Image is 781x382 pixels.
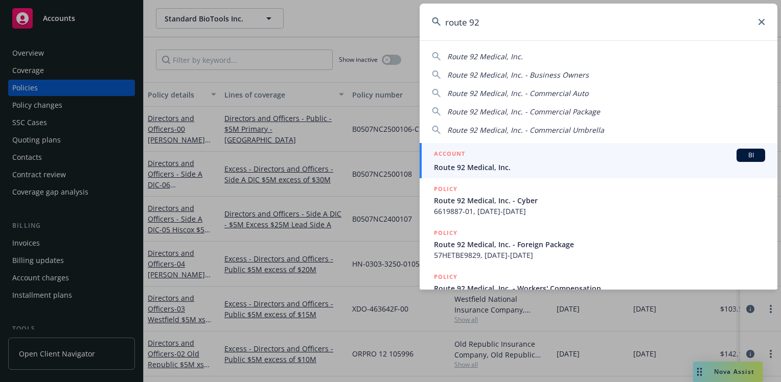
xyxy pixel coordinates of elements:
[447,70,589,80] span: Route 92 Medical, Inc. - Business Owners
[420,178,777,222] a: POLICYRoute 92 Medical, Inc. - Cyber6619887-01, [DATE]-[DATE]
[434,162,765,173] span: Route 92 Medical, Inc.
[447,107,600,116] span: Route 92 Medical, Inc. - Commercial Package
[420,222,777,266] a: POLICYRoute 92 Medical, Inc. - Foreign Package57HETBE9829, [DATE]-[DATE]
[447,125,604,135] span: Route 92 Medical, Inc. - Commercial Umbrella
[434,250,765,260] span: 57HETBE9829, [DATE]-[DATE]
[434,149,465,161] h5: ACCOUNT
[447,88,588,98] span: Route 92 Medical, Inc. - Commercial Auto
[434,239,765,250] span: Route 92 Medical, Inc. - Foreign Package
[434,283,765,294] span: Route 92 Medical, Inc. - Workers' Compensation
[420,266,777,310] a: POLICYRoute 92 Medical, Inc. - Workers' Compensation
[434,228,457,238] h5: POLICY
[434,195,765,206] span: Route 92 Medical, Inc. - Cyber
[741,151,761,160] span: BI
[434,206,765,217] span: 6619887-01, [DATE]-[DATE]
[434,272,457,282] h5: POLICY
[420,4,777,40] input: Search...
[447,52,523,61] span: Route 92 Medical, Inc.
[434,184,457,194] h5: POLICY
[420,143,777,178] a: ACCOUNTBIRoute 92 Medical, Inc.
